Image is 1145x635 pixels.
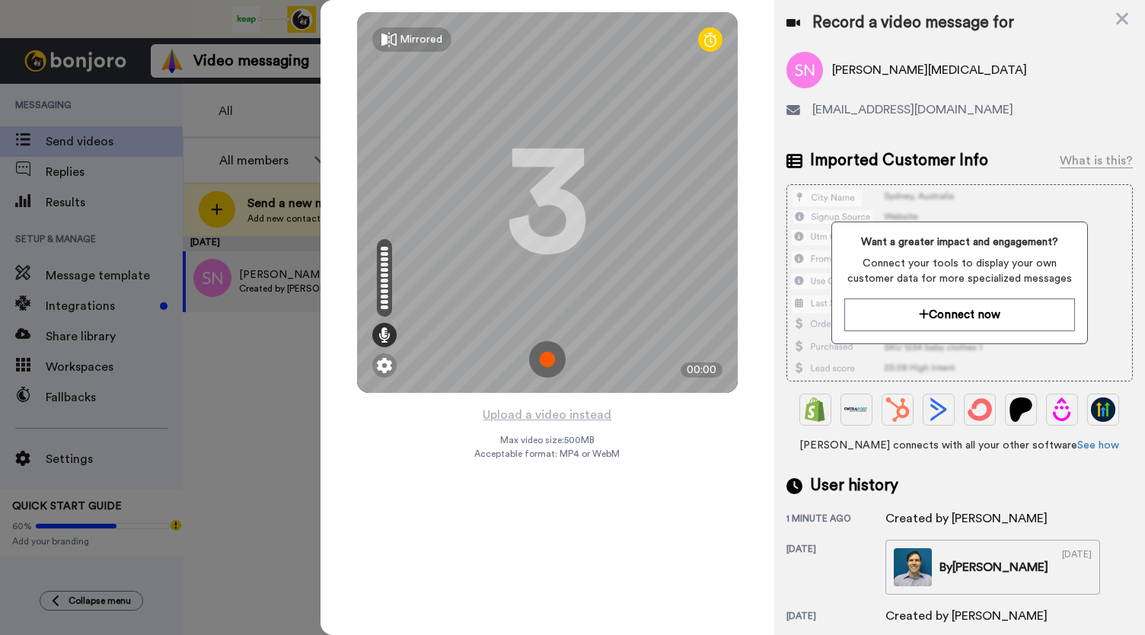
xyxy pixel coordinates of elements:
button: Connect now [844,298,1075,331]
div: 00:00 [681,362,722,378]
img: Hubspot [885,397,910,422]
img: Patreon [1009,397,1033,422]
img: bf1dc49b-8720-49f6-902a-956e28dc6a64-thumb.jpg [894,548,932,586]
img: ConvertKit [968,397,992,422]
span: Max video size: 500 MB [500,434,595,446]
div: [DATE] [1062,548,1092,586]
span: Connect your tools to display your own customer data for more specialized messages [844,256,1075,286]
img: GoHighLevel [1091,397,1115,422]
div: [DATE] [786,543,885,595]
a: By[PERSON_NAME][DATE] [885,540,1100,595]
span: [PERSON_NAME] connects with all your other software [786,438,1133,453]
span: Acceptable format: MP4 or WebM [474,448,620,460]
div: Created by [PERSON_NAME] [885,607,1048,625]
a: See how [1077,440,1119,451]
img: Drip [1050,397,1074,422]
div: 3 [506,145,589,260]
span: Imported Customer Info [810,149,988,172]
img: ic_gear.svg [377,358,392,373]
div: By [PERSON_NAME] [939,558,1048,576]
span: Want a greater impact and engagement? [844,235,1075,250]
div: 1 minute ago [786,512,885,528]
div: Created by [PERSON_NAME] [885,509,1048,528]
img: Shopify [803,397,828,422]
img: Ontraport [844,397,869,422]
span: User history [810,474,898,497]
div: [DATE] [786,610,885,625]
img: ActiveCampaign [927,397,951,422]
button: Upload a video instead [478,405,616,425]
img: ic_record_start.svg [529,341,566,378]
div: What is this? [1060,152,1133,170]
